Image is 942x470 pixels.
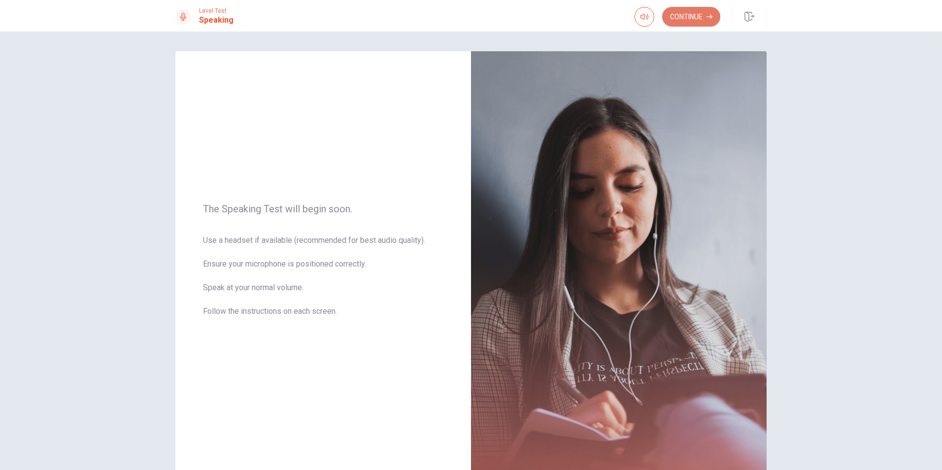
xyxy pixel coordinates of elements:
[203,235,443,329] span: Use a headset if available (recommended for best audio quality). Ensure your microphone is positi...
[199,14,234,26] h1: Speaking
[662,7,720,27] button: Continue
[199,7,234,14] span: Level Test
[203,203,443,215] span: The Speaking Test will begin soon.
